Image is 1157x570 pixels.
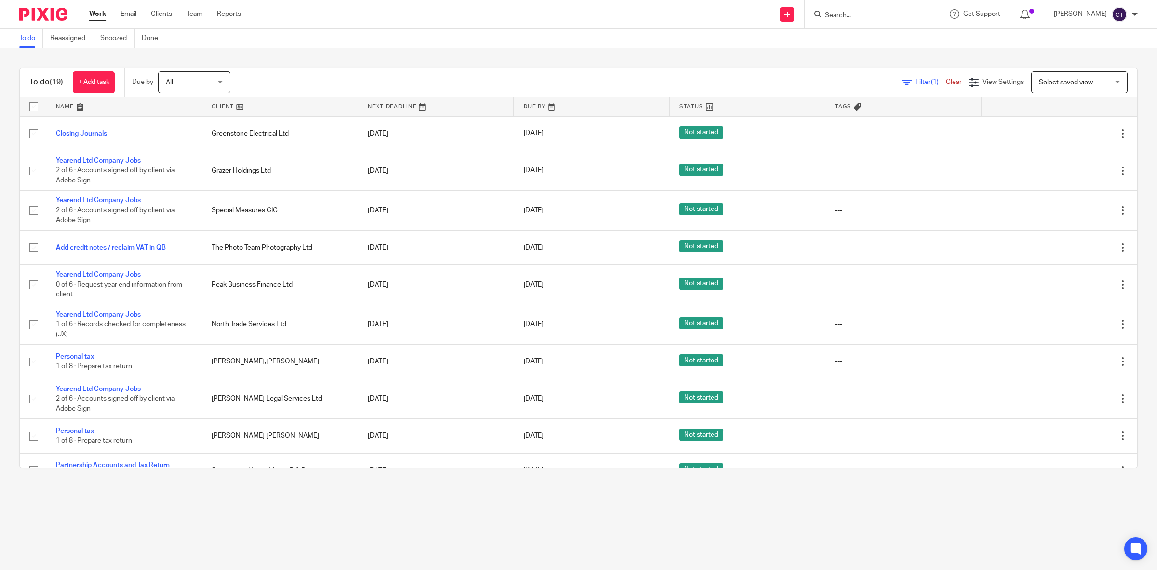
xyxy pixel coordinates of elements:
a: Reports [217,9,241,19]
td: [PERSON_NAME],[PERSON_NAME] [202,345,358,379]
td: [DATE] [358,453,514,487]
span: Not started [679,317,723,329]
span: Select saved view [1039,79,1093,86]
a: Yearend Ltd Company Jobs [56,386,141,392]
img: svg%3E [1112,7,1127,22]
td: Greenstone Electrical Ltd [202,116,358,151]
span: (1) [931,79,939,85]
span: Get Support [963,11,1000,17]
span: [DATE] [524,358,544,365]
td: [PERSON_NAME] [PERSON_NAME] [202,419,358,453]
td: [DATE] [358,419,514,453]
span: Not started [679,391,723,403]
td: [DATE] [358,345,514,379]
td: [DATE] [358,116,514,151]
td: [DATE] [358,265,514,305]
span: [DATE] [524,321,544,328]
a: Email [121,9,136,19]
input: Search [824,12,911,20]
a: To do [19,29,43,48]
div: --- [835,129,971,139]
a: Clear [946,79,962,85]
td: Peak Business Finance Ltd [202,265,358,305]
span: 1 of 8 · Prepare tax return [56,437,132,444]
td: Grazer Holdings Ltd [202,151,358,190]
h1: To do [29,77,63,87]
span: Not started [679,429,723,441]
span: View Settings [982,79,1024,85]
span: Filter [915,79,946,85]
a: Yearend Ltd Company Jobs [56,271,141,278]
a: Closing Journals [56,130,107,137]
td: [DATE] [358,151,514,190]
td: [DATE] [358,379,514,418]
span: Not started [679,126,723,139]
span: [DATE] [524,244,544,251]
div: --- [835,466,971,475]
a: Personal tax [56,353,94,360]
span: 0 of 6 · Request year end information from client [56,281,182,298]
td: [DATE] [358,230,514,264]
div: --- [835,166,971,176]
div: --- [835,357,971,366]
span: [DATE] [524,467,544,474]
span: [DATE] [524,167,544,174]
td: The Photo Team Photography Ltd [202,230,358,264]
span: [DATE] [524,207,544,214]
a: + Add task [73,71,115,93]
a: Add credit notes / reclaim VAT in QB [56,244,166,251]
span: Not started [679,354,723,366]
span: [DATE] [524,130,544,137]
a: Reassigned [50,29,93,48]
span: Not started [679,463,723,475]
td: [DATE] [358,191,514,230]
span: All [166,79,173,86]
td: [DATE] [358,305,514,344]
div: --- [835,394,971,403]
a: Yearend Ltd Company Jobs [56,157,141,164]
td: [PERSON_NAME] Legal Services Ltd [202,379,358,418]
a: Yearend Ltd Company Jobs [56,311,141,318]
div: --- [835,320,971,329]
span: 2 of 6 · Accounts signed off by client via Adobe Sign [56,395,175,412]
p: [PERSON_NAME] [1054,9,1107,19]
span: Not started [679,278,723,290]
span: 1 of 6 · Records checked for completeness (JX) [56,321,186,338]
span: 2 of 6 · Accounts signed off by client via Adobe Sign [56,167,175,184]
a: Team [187,9,202,19]
a: Clients [151,9,172,19]
a: Snoozed [100,29,135,48]
span: [DATE] [524,281,544,288]
img: Pixie [19,8,67,21]
span: Not started [679,203,723,215]
a: Yearend Ltd Company Jobs [56,197,141,204]
span: Not started [679,164,723,176]
span: (19) [50,78,63,86]
span: Not started [679,240,723,252]
a: Partnership Accounts and Tax Return [56,462,170,469]
span: [DATE] [524,432,544,439]
div: --- [835,206,971,215]
div: --- [835,280,971,290]
td: Stonewater House Vegan B & B [202,453,358,487]
a: Work [89,9,106,19]
span: Tags [835,104,851,109]
a: Personal tax [56,428,94,434]
td: Special Measures CIC [202,191,358,230]
a: Done [142,29,165,48]
div: --- [835,431,971,441]
span: 2 of 6 · Accounts signed off by client via Adobe Sign [56,207,175,224]
span: 1 of 8 · Prepare tax return [56,363,132,370]
td: North Trade Services Ltd [202,305,358,344]
p: Due by [132,77,153,87]
span: [DATE] [524,395,544,402]
div: --- [835,243,971,252]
